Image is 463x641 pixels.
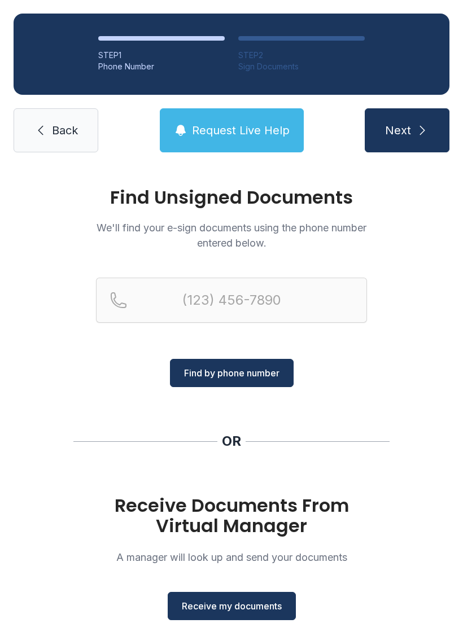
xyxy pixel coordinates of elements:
[238,50,365,61] div: STEP 2
[184,366,279,380] span: Find by phone number
[96,220,367,251] p: We'll find your e-sign documents using the phone number entered below.
[385,122,411,138] span: Next
[52,122,78,138] span: Back
[182,599,282,613] span: Receive my documents
[96,188,367,207] h1: Find Unsigned Documents
[98,50,225,61] div: STEP 1
[222,432,241,450] div: OR
[192,122,290,138] span: Request Live Help
[96,278,367,323] input: Reservation phone number
[238,61,365,72] div: Sign Documents
[96,495,367,536] h1: Receive Documents From Virtual Manager
[96,550,367,565] p: A manager will look up and send your documents
[98,61,225,72] div: Phone Number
